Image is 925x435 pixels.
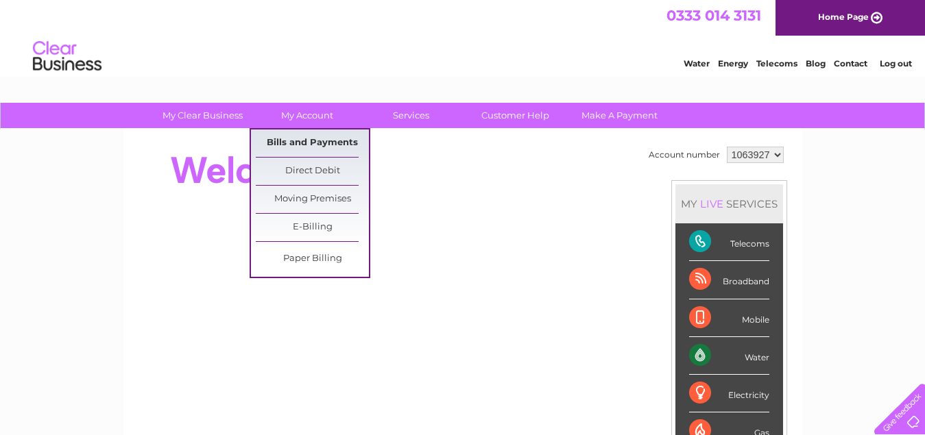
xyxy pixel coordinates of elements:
[645,143,723,166] td: Account number
[880,58,912,69] a: Log out
[459,103,572,128] a: Customer Help
[718,58,748,69] a: Energy
[756,58,797,69] a: Telecoms
[697,197,726,210] div: LIVE
[689,299,769,337] div: Mobile
[806,58,826,69] a: Blog
[146,103,259,128] a: My Clear Business
[250,103,363,128] a: My Account
[563,103,676,128] a: Make A Payment
[256,129,369,157] a: Bills and Payments
[689,223,769,261] div: Telecoms
[689,261,769,299] div: Broadband
[32,36,102,77] img: logo.png
[139,8,787,66] div: Clear Business is a trading name of Verastar Limited (registered in [GEOGRAPHIC_DATA] No. 3667643...
[675,184,783,223] div: MY SERVICES
[256,186,369,213] a: Moving Premises
[689,337,769,375] div: Water
[256,245,369,273] a: Paper Billing
[666,7,761,24] a: 0333 014 3131
[834,58,867,69] a: Contact
[684,58,710,69] a: Water
[256,214,369,241] a: E-Billing
[689,375,769,412] div: Electricity
[256,158,369,185] a: Direct Debit
[355,103,468,128] a: Services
